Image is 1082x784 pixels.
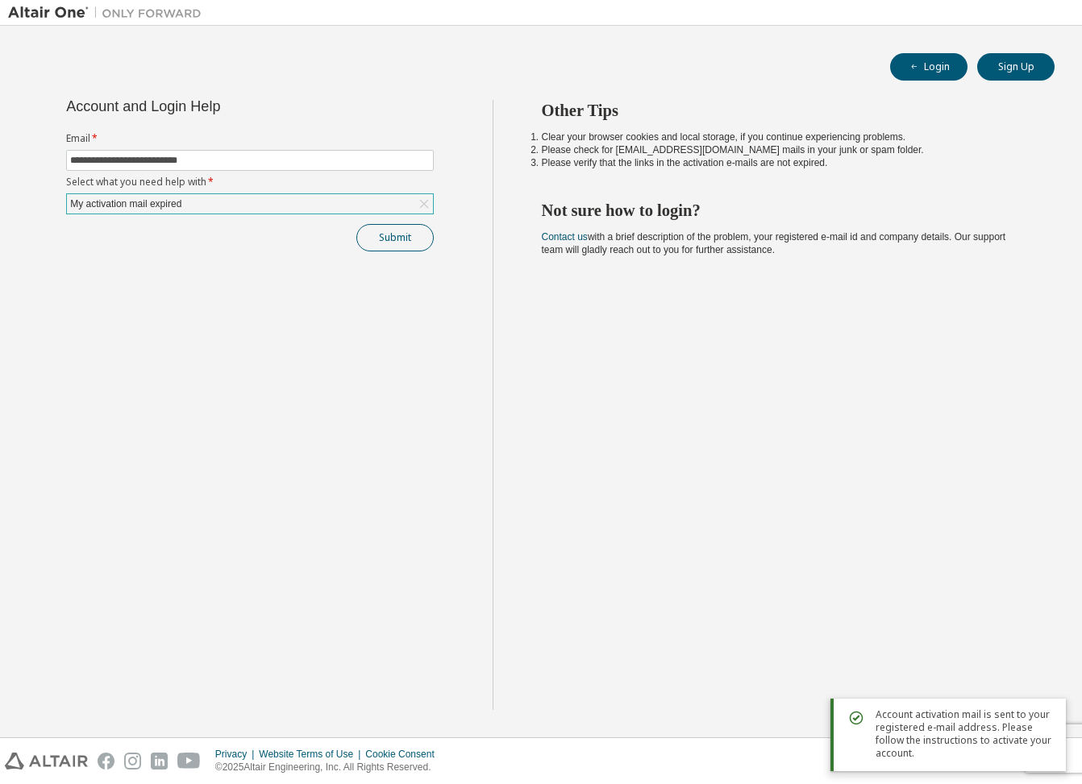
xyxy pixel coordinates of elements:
div: My activation mail expired [68,195,184,213]
img: instagram.svg [124,753,141,769]
img: Altair One [8,5,210,21]
div: Account and Login Help [66,100,360,113]
img: facebook.svg [98,753,114,769]
span: Account activation mail is sent to your registered e-mail address. Please follow the instructions... [876,708,1053,760]
li: Please check for [EMAIL_ADDRESS][DOMAIN_NAME] mails in your junk or spam folder. [542,143,1026,156]
div: Website Terms of Use [259,748,365,761]
div: Cookie Consent [365,748,443,761]
li: Please verify that the links in the activation e-mails are not expired. [542,156,1026,169]
a: Contact us [542,231,588,243]
p: © 2025 Altair Engineering, Inc. All Rights Reserved. [215,761,444,774]
button: Submit [356,224,434,251]
li: Clear your browser cookies and local storage, if you continue experiencing problems. [542,131,1026,143]
label: Email [66,132,434,145]
h2: Not sure how to login? [542,200,1026,221]
button: Login [890,53,968,81]
div: My activation mail expired [67,194,433,214]
button: Sign Up [977,53,1055,81]
img: altair_logo.svg [5,753,88,769]
span: with a brief description of the problem, your registered e-mail id and company details. Our suppo... [542,231,1006,255]
img: youtube.svg [177,753,201,769]
label: Select what you need help with [66,176,434,189]
h2: Other Tips [542,100,1026,121]
div: Privacy [215,748,259,761]
img: linkedin.svg [151,753,168,769]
